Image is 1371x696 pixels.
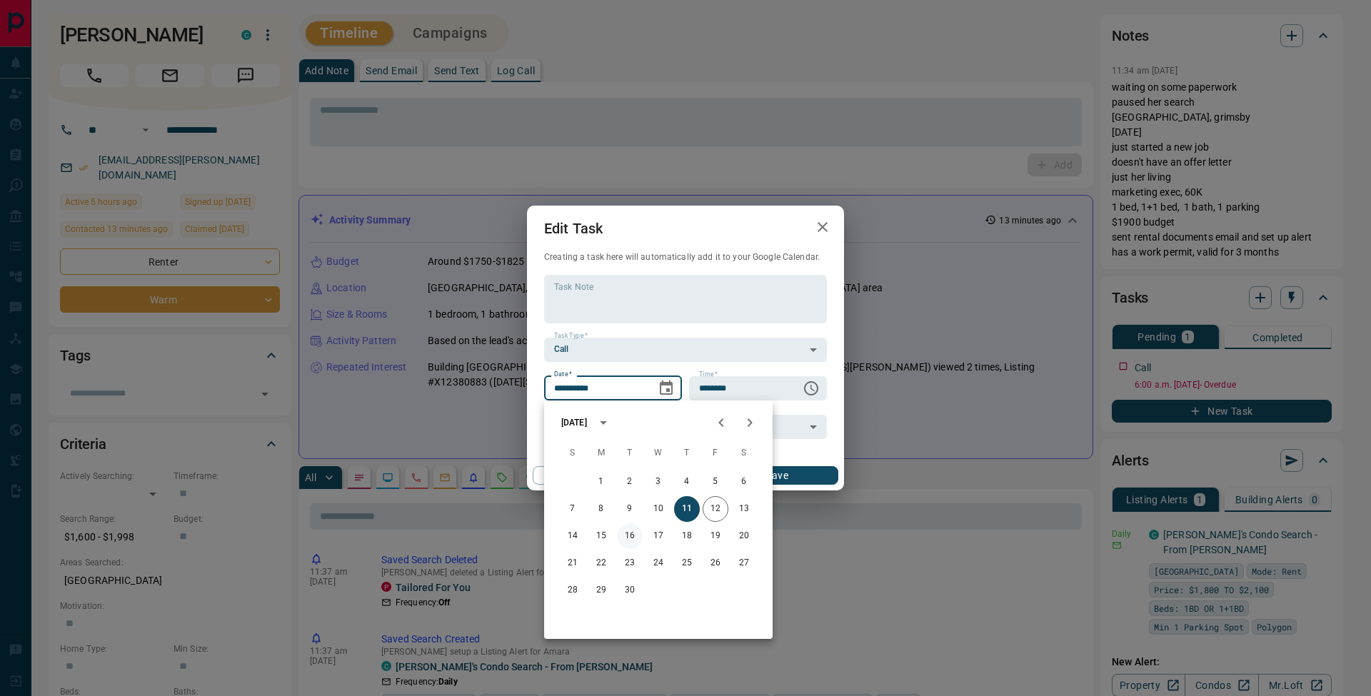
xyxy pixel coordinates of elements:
button: 18 [674,523,700,549]
span: Friday [703,439,728,468]
button: 15 [588,523,614,549]
span: Tuesday [617,439,643,468]
button: 16 [617,523,643,549]
p: Creating a task here will automatically add it to your Google Calendar. [544,251,827,263]
button: 21 [560,550,586,576]
span: Thursday [674,439,700,468]
button: calendar view is open, switch to year view [591,410,616,435]
button: 3 [646,469,671,495]
button: 5 [703,469,728,495]
h2: Edit Task [527,206,620,251]
label: Date [554,370,572,379]
button: Choose time, selected time is 6:00 AM [797,374,825,403]
button: 12 [703,496,728,522]
button: 1 [588,469,614,495]
button: 14 [560,523,586,549]
span: Saturday [731,439,757,468]
button: 22 [588,550,614,576]
button: 9 [617,496,643,522]
button: 8 [588,496,614,522]
span: Monday [588,439,614,468]
button: 30 [617,578,643,603]
button: 7 [560,496,586,522]
div: [DATE] [561,416,587,429]
button: 2 [617,469,643,495]
button: 17 [646,523,671,549]
button: 13 [731,496,757,522]
span: Wednesday [646,439,671,468]
button: Choose date, selected date is Sep 11, 2025 [652,374,681,403]
button: 10 [646,496,671,522]
button: 19 [703,523,728,549]
button: 11 [674,496,700,522]
span: Sunday [560,439,586,468]
button: Previous month [707,408,735,437]
button: 6 [731,469,757,495]
button: 4 [674,469,700,495]
button: 24 [646,550,671,576]
button: 27 [731,550,757,576]
button: Next month [735,408,764,437]
button: Save [716,466,838,485]
div: Call [544,338,827,362]
button: 28 [560,578,586,603]
button: 26 [703,550,728,576]
button: 25 [674,550,700,576]
button: Cancel [533,466,655,485]
label: Time [699,370,718,379]
button: 23 [617,550,643,576]
label: Task Type [554,331,588,341]
button: 20 [731,523,757,549]
button: 29 [588,578,614,603]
